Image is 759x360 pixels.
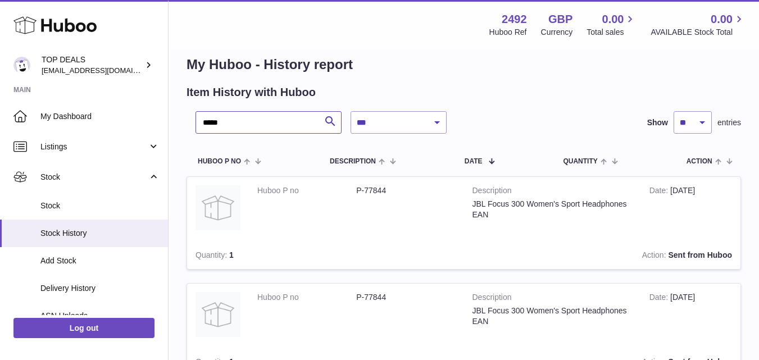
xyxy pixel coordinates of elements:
strong: Date [649,293,670,304]
img: no-photo.jpg [196,292,240,337]
a: 0.00 AVAILABLE Stock Total [651,12,746,38]
span: Stock History [40,228,160,239]
span: Description [330,158,376,165]
a: Log out [13,318,154,338]
div: Huboo Ref [489,27,527,38]
div: Currency [541,27,573,38]
img: no-photo.jpg [196,185,240,230]
dd: P-77844 [356,185,455,196]
strong: Date [649,186,670,198]
td: JBL Focus 300 Women's Sport Headphones EAN [464,177,641,241]
h1: My Huboo - History report [187,56,741,74]
img: sales@powerkhan.co.uk [13,57,30,74]
span: Listings [40,142,148,152]
strong: Description [472,185,633,199]
div: TOP DEALS [42,54,143,76]
td: [DATE] [641,177,740,241]
span: ASN Uploads [40,311,160,321]
td: [DATE] [641,284,740,348]
span: Add Stock [40,256,160,266]
span: Stock [40,200,160,211]
label: Show [647,117,668,128]
td: JBL Focus 300 Women's Sport Headphones EAN [464,284,641,348]
dt: Huboo P no [257,292,356,303]
span: [EMAIL_ADDRESS][DOMAIN_NAME] [42,66,165,75]
dt: Huboo P no [257,185,356,196]
span: Action [687,158,712,165]
span: My Dashboard [40,111,160,122]
strong: Sent from Huboo [668,250,732,259]
strong: Quantity [196,250,229,262]
a: 0.00 Total sales [587,12,637,38]
strong: Action [642,250,669,262]
span: Delivery History [40,283,160,294]
strong: GBP [548,12,572,27]
span: Date [465,158,483,165]
span: 0.00 [711,12,733,27]
td: 1 [187,241,287,269]
span: Huboo P no [198,158,241,165]
span: 0.00 [602,12,624,27]
strong: 2492 [502,12,527,27]
dd: P-77844 [356,292,455,303]
span: Quantity [563,158,597,165]
span: entries [717,117,741,128]
span: Total sales [587,27,637,38]
strong: Description [472,292,633,306]
span: Stock [40,172,148,183]
h2: Item History with Huboo [187,85,316,100]
span: AVAILABLE Stock Total [651,27,746,38]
